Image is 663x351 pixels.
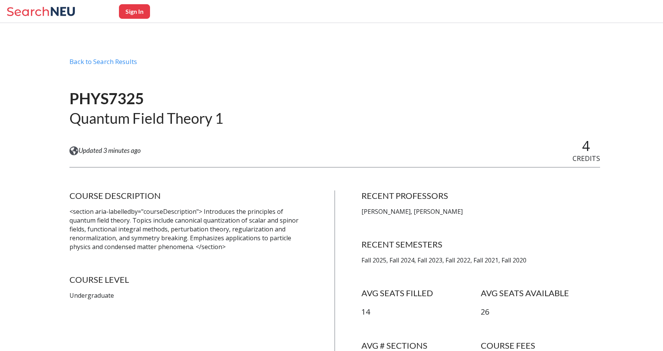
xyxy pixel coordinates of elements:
[361,190,600,201] h4: RECENT PROFESSORS
[361,256,600,265] p: Fall 2025, Fall 2024, Fall 2023, Fall 2022, Fall 2021, Fall 2020
[361,307,481,318] p: 14
[69,274,308,285] h4: COURSE LEVEL
[481,340,600,351] h4: COURSE FEES
[361,207,600,216] p: [PERSON_NAME], [PERSON_NAME]
[69,57,600,72] div: Back to Search Results
[481,307,600,318] p: 26
[79,146,141,155] span: Updated 3 minutes ago
[582,136,590,155] span: 4
[69,291,308,300] p: Undergraduate
[69,89,223,108] h1: PHYS7325
[361,340,481,351] h4: AVG # SECTIONS
[572,154,600,163] span: CREDITS
[69,109,223,128] h2: Quantum Field Theory 1
[69,190,308,201] h4: COURSE DESCRIPTION
[361,288,481,299] h4: AVG SEATS FILLED
[481,288,600,299] h4: AVG SEATS AVAILABLE
[69,207,308,251] p: <section aria-labelledby="courseDescription"> Introduces the principles of quantum field theory. ...
[119,4,150,19] button: Sign In
[361,239,600,250] h4: RECENT SEMESTERS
